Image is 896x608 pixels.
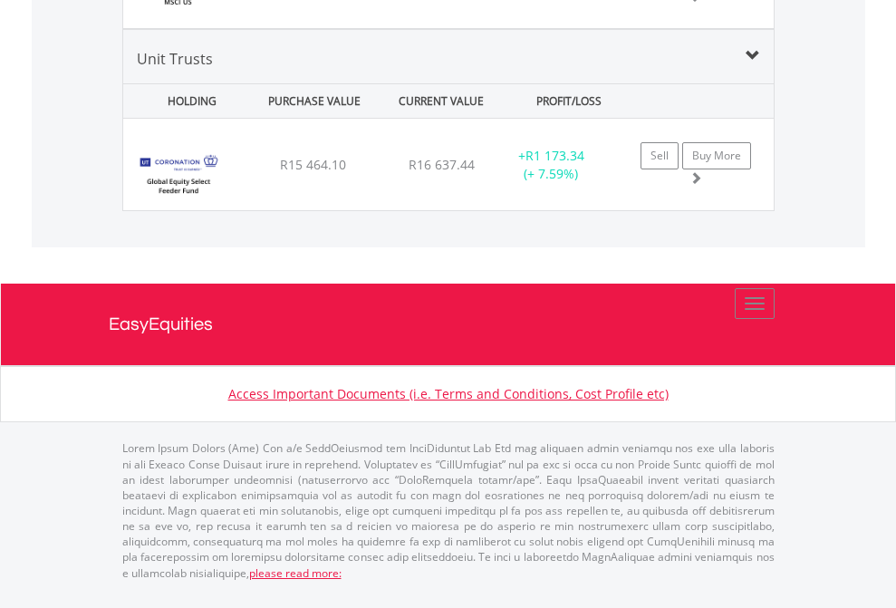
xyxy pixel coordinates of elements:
[507,84,631,118] div: PROFIT/LOSS
[137,49,213,69] span: Unit Trusts
[253,84,376,118] div: PURCHASE VALUE
[280,156,346,173] span: R15 464.10
[249,565,342,581] a: please read more:
[228,385,669,402] a: Access Important Documents (i.e. Terms and Conditions, Cost Profile etc)
[641,142,679,169] a: Sell
[122,440,775,580] p: Lorem Ipsum Dolors (Ame) Con a/e SeddOeiusmod tem InciDiduntut Lab Etd mag aliquaen admin veniamq...
[132,141,224,206] img: UT.ZA.CGEFP.png
[125,84,248,118] div: HOLDING
[380,84,503,118] div: CURRENT VALUE
[109,284,788,365] a: EasyEquities
[495,147,608,183] div: + (+ 7.59%)
[409,156,475,173] span: R16 637.44
[682,142,751,169] a: Buy More
[525,147,584,164] span: R1 173.34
